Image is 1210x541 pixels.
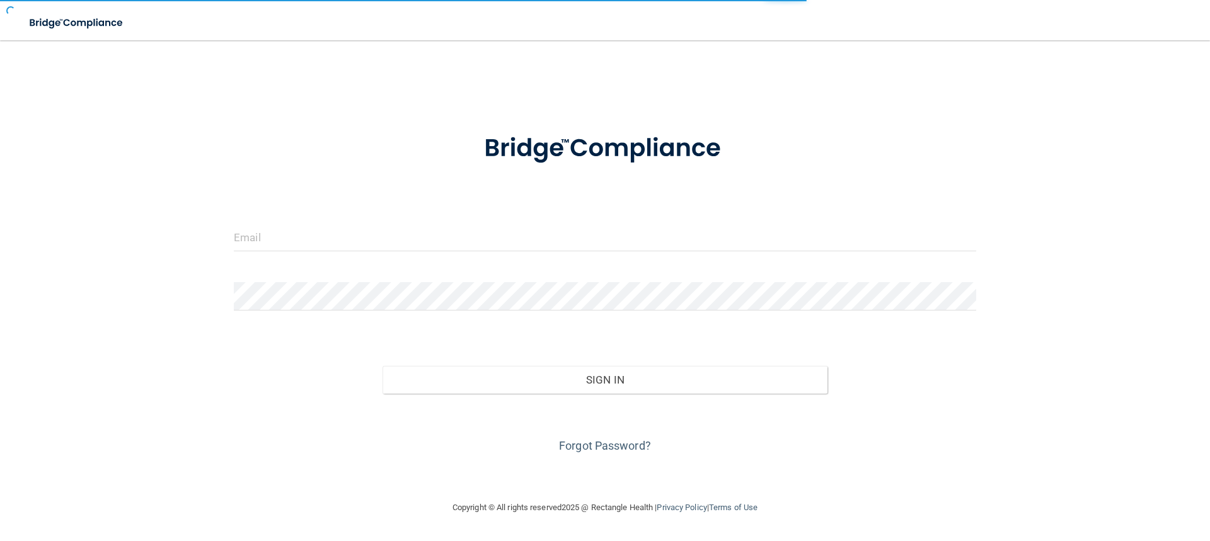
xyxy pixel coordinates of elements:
a: Privacy Policy [657,503,706,512]
a: Forgot Password? [559,439,651,452]
div: Copyright © All rights reserved 2025 @ Rectangle Health | | [375,487,835,528]
img: bridge_compliance_login_screen.278c3ca4.svg [19,10,135,36]
button: Sign In [383,366,828,394]
a: Terms of Use [709,503,758,512]
img: bridge_compliance_login_screen.278c3ca4.svg [458,116,752,181]
input: Email [234,223,976,251]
